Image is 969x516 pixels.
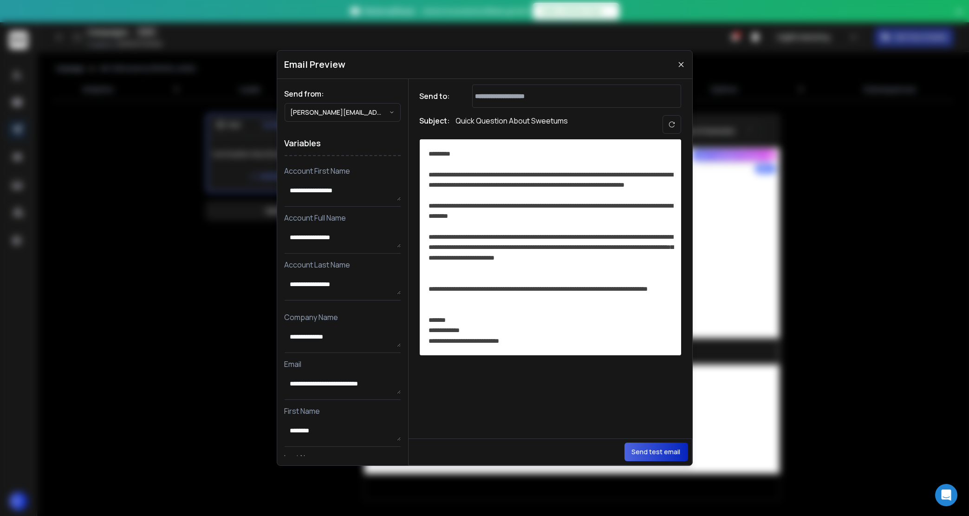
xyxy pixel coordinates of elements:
h1: Email Preview [285,58,346,71]
p: Account First Name [285,165,401,176]
p: [PERSON_NAME][EMAIL_ADDRESS][DOMAIN_NAME] [291,108,389,117]
p: Email [285,359,401,370]
h1: Variables [285,131,401,156]
p: First Name [285,405,401,417]
h1: Send to: [420,91,457,102]
button: Send test email [624,443,688,461]
h1: Send from: [285,88,401,99]
p: Account Full Name [285,212,401,223]
h1: Subject: [420,115,450,134]
p: Company Name [285,312,401,323]
div: Open Intercom Messenger [935,484,957,506]
p: Quick Question About Sweetums [456,115,568,134]
p: Last Name [285,452,401,464]
p: Account Last Name [285,259,401,270]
